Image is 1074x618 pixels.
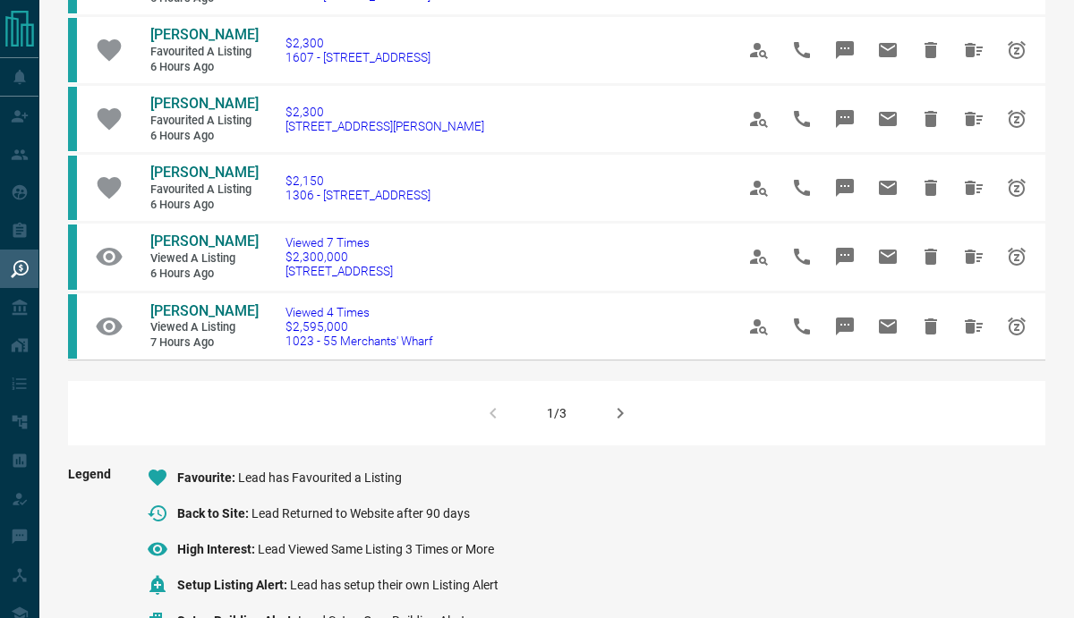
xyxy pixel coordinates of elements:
span: [PERSON_NAME] [150,164,259,181]
span: Viewed 7 Times [286,235,393,250]
a: Viewed 7 Times$2,300,000[STREET_ADDRESS] [286,235,393,278]
span: Message [823,235,866,278]
div: condos.ca [68,156,77,220]
span: 6 hours ago [150,198,258,213]
span: Lead has setup their own Listing Alert [290,578,499,592]
span: Hide [909,235,952,278]
a: [PERSON_NAME] [150,233,258,251]
div: condos.ca [68,18,77,82]
span: Call [780,305,823,348]
span: Message [823,97,866,140]
span: Snooze [995,235,1038,278]
span: Viewed 4 Times [286,305,433,319]
a: [PERSON_NAME] [150,164,258,182]
div: condos.ca [68,87,77,151]
span: Lead Viewed Same Listing 3 Times or More [258,542,494,556]
span: Viewed a Listing [150,320,258,335]
a: [PERSON_NAME] [150,95,258,114]
span: 6 hours ago [150,267,258,282]
div: condos.ca [68,224,77,289]
span: 6 hours ago [150,129,258,144]
span: View Profile [737,235,780,278]
div: 1/3 [547,406,567,420]
span: Lead has Favourited a Listing [238,470,402,485]
span: Call [780,97,823,140]
span: [STREET_ADDRESS][PERSON_NAME] [286,119,484,133]
span: [STREET_ADDRESS] [286,264,393,278]
span: Snooze [995,97,1038,140]
span: [PERSON_NAME] [150,233,259,250]
span: Snooze [995,305,1038,348]
span: Snooze [995,166,1038,209]
span: Favourite [177,470,238,485]
span: Hide All from Jessica Stamko [952,29,995,72]
span: High Interest [177,542,258,556]
span: 6 hours ago [150,60,258,75]
span: Call [780,235,823,278]
a: $2,300[STREET_ADDRESS][PERSON_NAME] [286,105,484,133]
a: $2,1501306 - [STREET_ADDRESS] [286,174,430,202]
span: Email [866,305,909,348]
span: Favourited a Listing [150,114,258,129]
span: Back to Site [177,506,251,521]
a: [PERSON_NAME] [150,302,258,321]
span: Email [866,166,909,209]
span: 1607 - [STREET_ADDRESS] [286,50,430,64]
span: Message [823,166,866,209]
span: 1023 - 55 Merchants' Wharf [286,334,433,348]
span: View Profile [737,29,780,72]
span: View Profile [737,166,780,209]
div: condos.ca [68,294,77,359]
span: Favourited a Listing [150,182,258,198]
span: Call [780,29,823,72]
span: Hide [909,97,952,140]
span: $2,595,000 [286,319,433,334]
span: Favourited a Listing [150,45,258,60]
span: Snooze [995,29,1038,72]
span: [PERSON_NAME] [150,302,259,319]
span: Setup Listing Alert [177,578,290,592]
span: Message [823,29,866,72]
span: Hide All from Jessica Stamko [952,97,995,140]
span: Hide [909,305,952,348]
span: Email [866,97,909,140]
span: Email [866,29,909,72]
span: Hide [909,29,952,72]
span: View Profile [737,305,780,348]
span: Email [866,235,909,278]
span: Hide All from Jessica Stamko [952,166,995,209]
a: $2,3001607 - [STREET_ADDRESS] [286,36,430,64]
span: Message [823,305,866,348]
span: [PERSON_NAME] [150,26,259,43]
span: $2,150 [286,174,430,188]
span: Viewed a Listing [150,251,258,267]
a: [PERSON_NAME] [150,26,258,45]
span: View Profile [737,97,780,140]
span: 1306 - [STREET_ADDRESS] [286,188,430,202]
span: $2,300,000 [286,250,393,264]
span: $2,300 [286,36,430,50]
span: Hide All from Robert Duchnicky [952,305,995,348]
a: Viewed 4 Times$2,595,0001023 - 55 Merchants' Wharf [286,305,433,348]
span: Call [780,166,823,209]
span: Hide [909,166,952,209]
span: 7 hours ago [150,335,258,351]
span: Lead Returned to Website after 90 days [251,506,470,521]
span: [PERSON_NAME] [150,95,259,112]
span: Hide All from Robert Duchnicky [952,235,995,278]
span: $2,300 [286,105,484,119]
